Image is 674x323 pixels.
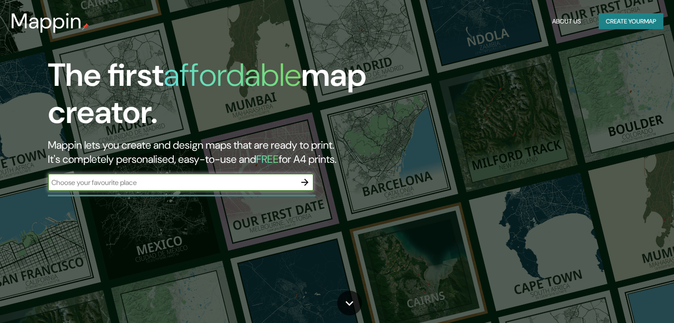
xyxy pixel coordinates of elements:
button: About Us [549,13,584,30]
h1: The first map creator. [48,57,385,138]
h2: Mappin lets you create and design maps that are ready to print. It's completely personalised, eas... [48,138,385,166]
input: Choose your favourite place [48,177,296,188]
h3: Mappin [11,9,82,34]
h1: affordable [164,54,301,96]
h5: FREE [256,152,279,166]
img: mappin-pin [82,23,89,30]
button: Create yourmap [599,13,663,30]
